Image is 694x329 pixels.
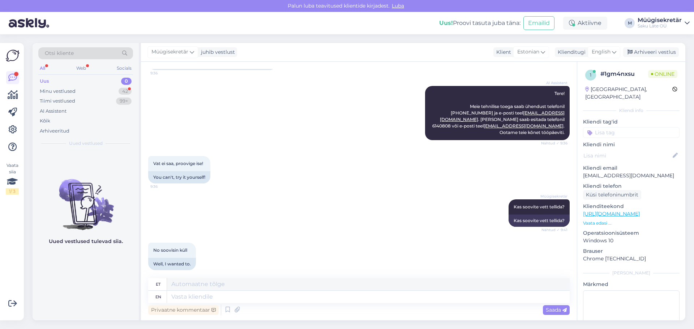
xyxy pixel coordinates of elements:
div: Küsi telefoninumbrit [583,190,641,200]
div: Klienditugi [555,48,586,56]
div: 1 / 3 [6,188,19,195]
div: Socials [115,64,133,73]
span: English [592,48,611,56]
img: No chats [33,166,139,231]
div: Web [75,64,87,73]
p: Kliendi tag'id [583,118,680,126]
p: Kliendi nimi [583,141,680,148]
div: Müügisekretär [638,17,682,23]
div: AI Assistent [40,108,67,115]
div: Uus [40,78,49,85]
div: Klient [493,48,511,56]
span: AI Assistent [540,80,567,86]
span: Luba [390,3,406,9]
p: Kliendi telefon [583,182,680,190]
span: Nähtud ✓ 9:41 [540,227,567,233]
button: Emailid [523,16,554,30]
span: Tere! Meie tehnilise toega saab ühendust telefonil [PHONE_NUMBER] ja e-posti teel . [PERSON_NAME]... [432,91,566,135]
span: No soovisin küll [153,247,187,253]
a: [URL][DOMAIN_NAME] [583,211,640,217]
div: 99+ [116,98,132,105]
span: Kas soovite vett tellida? [514,204,565,209]
span: Online [648,70,677,78]
div: 42 [119,88,132,95]
div: 0 [121,78,132,85]
span: Müügisekretär [151,48,188,56]
span: Uued vestlused [69,140,103,147]
div: Saku Läte OÜ [638,23,682,29]
div: Vaata siia [6,162,19,195]
p: Windows 10 [583,237,680,244]
div: All [38,64,47,73]
p: Klienditeekond [583,203,680,210]
div: Privaatne kommentaar [148,305,219,315]
span: 9:36 [150,184,177,189]
div: Kõik [40,117,50,125]
div: # 1gm4nxsu [600,70,648,78]
div: en [155,291,161,303]
div: Tiimi vestlused [40,98,75,105]
div: juhib vestlust [198,48,235,56]
span: Nähtud ✓ 9:36 [540,140,567,146]
p: Brauser [583,247,680,255]
div: You can't, try it yourself! [148,171,210,183]
input: Lisa tag [583,127,680,138]
p: Kliendi email [583,164,680,172]
span: 9:36 [150,70,177,76]
div: [GEOGRAPHIC_DATA], [GEOGRAPHIC_DATA] [585,86,672,101]
div: et [156,278,160,290]
b: Uus! [439,20,453,26]
p: Uued vestlused tulevad siia. [49,238,123,245]
span: Otsi kliente [45,49,74,57]
div: [PERSON_NAME] [583,270,680,276]
p: Operatsioonisüsteem [583,229,680,237]
span: Estonian [517,48,539,56]
div: Proovi tasuta juba täna: [439,19,520,27]
input: Lisa nimi [583,152,671,160]
p: Vaata edasi ... [583,220,680,226]
div: Minu vestlused [40,88,76,95]
div: Kas soovite vett tellida? [509,215,570,227]
p: Märkmed [583,281,680,288]
div: Aktiivne [563,17,607,30]
div: Arhiveeri vestlus [623,47,679,57]
img: Askly Logo [6,49,20,62]
div: M [625,18,635,28]
span: 1 [590,72,591,78]
a: MüügisekretärSaku Läte OÜ [638,17,690,29]
p: Chrome [TECHNICAL_ID] [583,255,680,263]
span: 9:45 [150,270,177,276]
div: Arhiveeritud [40,127,69,135]
div: Kliendi info [583,107,680,114]
a: [EMAIL_ADDRESS][DOMAIN_NAME] [484,123,564,129]
span: Vat ei saa, proovige ise! [153,161,203,166]
p: [EMAIL_ADDRESS][DOMAIN_NAME] [583,172,680,179]
span: Müügisekretär [540,194,567,199]
span: Saada [546,307,567,313]
div: Well, I wanted to. [148,258,196,270]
